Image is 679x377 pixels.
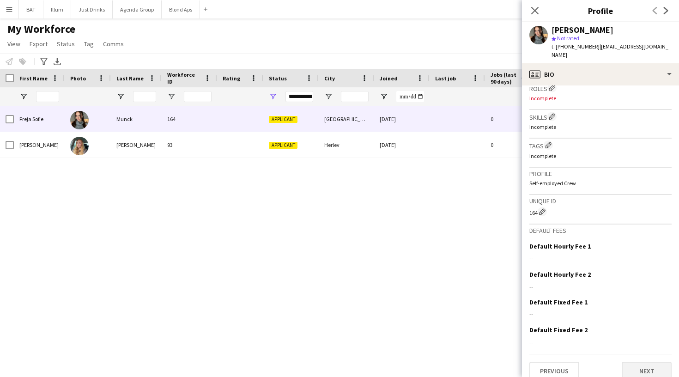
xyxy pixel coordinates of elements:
span: Photo [70,75,86,82]
div: [DATE] [374,132,430,158]
span: My Workforce [7,22,75,36]
div: -- [529,338,672,347]
h3: Roles [529,83,672,93]
div: 0 [485,106,545,132]
div: 93 [162,132,217,158]
span: First Name [19,75,48,82]
span: Last Name [116,75,144,82]
div: Herlev [319,132,374,158]
div: -- [529,254,672,262]
span: Tag [84,40,94,48]
h3: Profile [522,5,679,17]
p: Incomplete [529,95,672,102]
p: Incomplete [529,152,672,159]
div: 164 [529,207,672,216]
span: City [324,75,335,82]
span: View [7,40,20,48]
app-action-btn: Export XLSX [52,56,63,67]
input: First Name Filter Input [36,91,59,102]
input: Workforce ID Filter Input [184,91,212,102]
span: Last job [435,75,456,82]
button: BAT [19,0,43,18]
span: Status [57,40,75,48]
div: Freja Sofie [14,106,65,132]
span: | [EMAIL_ADDRESS][DOMAIN_NAME] [552,43,668,58]
a: Tag [80,38,97,50]
h3: Default fees [529,226,672,235]
button: Open Filter Menu [324,92,333,101]
div: -- [529,310,672,318]
span: Joined [380,75,398,82]
h3: Unique ID [529,197,672,205]
a: Export [26,38,51,50]
button: Just Drinks [71,0,113,18]
span: Jobs (last 90 days) [491,71,517,85]
p: Incomplete [529,123,672,130]
span: Not rated [557,35,579,42]
button: Open Filter Menu [19,92,28,101]
span: Export [30,40,48,48]
h3: Default Hourly Fee 2 [529,270,591,279]
h3: Default Hourly Fee 1 [529,242,591,250]
a: Status [53,38,79,50]
div: [GEOGRAPHIC_DATA] [319,106,374,132]
span: Comms [103,40,124,48]
img: Freja Sofie Munck [70,111,89,129]
button: Open Filter Menu [167,92,176,101]
h3: Skills [529,112,672,122]
span: Rating [223,75,240,82]
span: Applicant [269,116,297,123]
button: Blond Aps [162,0,200,18]
h3: Default Fixed Fee 2 [529,326,588,334]
button: Open Filter Menu [269,92,277,101]
div: Bio [522,63,679,85]
div: [PERSON_NAME] [111,132,162,158]
div: [DATE] [374,106,430,132]
h3: Default Fixed Fee 1 [529,298,588,306]
app-action-btn: Advanced filters [38,56,49,67]
div: -- [529,282,672,291]
button: Illum [43,0,71,18]
span: Status [269,75,287,82]
input: Last Name Filter Input [133,91,156,102]
p: Self-employed Crew [529,180,672,187]
div: 0 [485,132,545,158]
h3: Profile [529,170,672,178]
span: Applicant [269,142,297,149]
button: Open Filter Menu [116,92,125,101]
button: Agenda Group [113,0,162,18]
input: Joined Filter Input [396,91,424,102]
input: City Filter Input [341,91,369,102]
h3: Tags [529,140,672,150]
a: Comms [99,38,127,50]
a: View [4,38,24,50]
button: Open Filter Menu [380,92,388,101]
span: Workforce ID [167,71,200,85]
div: [PERSON_NAME] [552,26,613,34]
div: [PERSON_NAME] [14,132,65,158]
div: Munck [111,106,162,132]
span: t. [PHONE_NUMBER] [552,43,600,50]
div: 164 [162,106,217,132]
img: Natasha Jensen [70,137,89,155]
